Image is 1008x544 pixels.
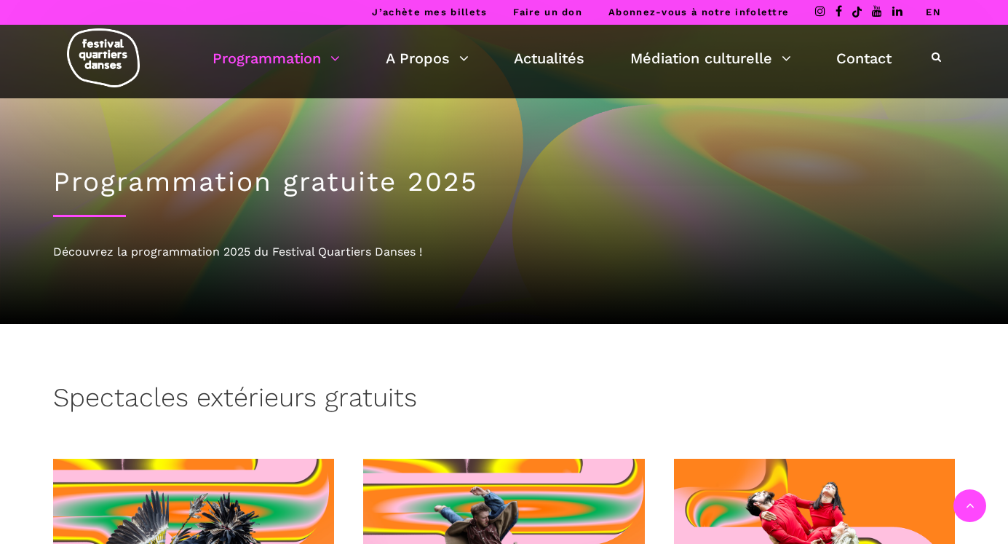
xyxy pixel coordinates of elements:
a: Contact [836,46,892,71]
a: A Propos [386,46,469,71]
a: EN [926,7,941,17]
img: logo-fqd-med [67,28,140,87]
h3: Spectacles extérieurs gratuits [53,382,417,419]
a: Programmation [213,46,340,71]
a: Médiation culturelle [630,46,791,71]
a: Abonnez-vous à notre infolettre [608,7,789,17]
h1: Programmation gratuite 2025 [53,166,956,198]
a: J’achète mes billets [372,7,487,17]
div: Découvrez la programmation 2025 du Festival Quartiers Danses ! [53,243,956,261]
a: Actualités [514,46,584,71]
a: Faire un don [513,7,582,17]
